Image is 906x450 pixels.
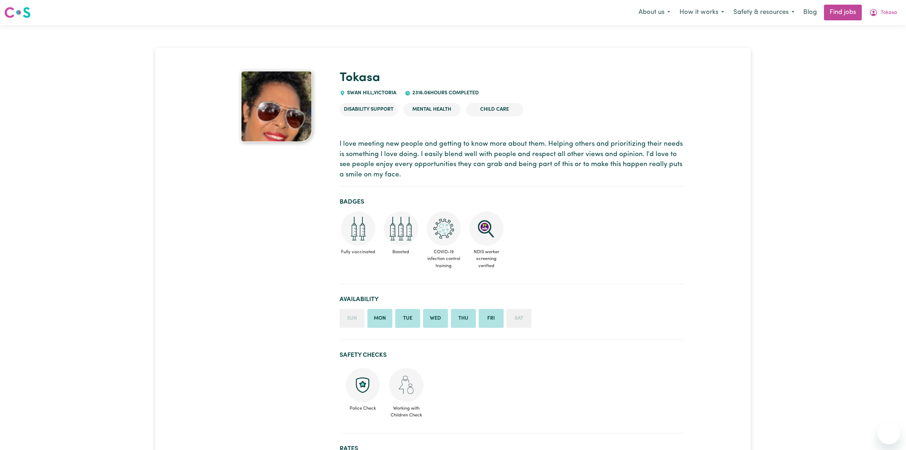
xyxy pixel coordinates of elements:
h2: Safety Checks [340,351,684,359]
img: NDIS Worker Screening Verified [469,211,504,246]
span: Fully vaccinated [340,246,377,258]
li: Unavailable on Sunday [340,309,365,328]
img: CS Academy: COVID-19 Infection Control Training course completed [427,211,461,246]
li: Available on Monday [367,309,392,328]
h2: Availability [340,296,684,303]
li: Available on Friday [479,309,504,328]
li: Available on Thursday [451,309,476,328]
li: Child care [466,103,523,116]
a: Careseekers logo [4,4,31,21]
li: Unavailable on Saturday [507,309,531,328]
img: Careseekers logo [4,6,31,19]
li: Mental Health [403,103,460,116]
img: Care and support worker has received 2 doses of COVID-19 vaccine [341,211,375,246]
h2: Badges [340,198,684,206]
a: Tokasa [340,72,380,84]
img: Working with children check [389,368,423,402]
li: Available on Tuesday [395,309,420,328]
span: COVID-19 infection control training [425,246,462,272]
button: Safety & resources [729,5,799,20]
li: Available on Wednesday [423,309,448,328]
span: 2316.06 hours completed [411,90,479,96]
p: I love meeting new people and getting to know more about them. Helping others and prioritizing th... [340,139,684,180]
span: SWAN HILL , Victoria [345,90,396,96]
a: Tokasa's profile picture' [222,71,331,142]
span: NDIS worker screening verified [468,246,505,272]
a: Blog [799,5,821,20]
iframe: Button to launch messaging window [877,421,900,444]
span: Police Check [345,402,380,412]
a: Find jobs [824,5,862,20]
img: Tokasa [241,71,312,142]
img: Police check [346,368,380,402]
span: Boosted [382,246,419,258]
button: How it works [675,5,729,20]
img: Care and support worker has received booster dose of COVID-19 vaccination [384,211,418,246]
button: My Account [865,5,902,20]
button: About us [634,5,675,20]
li: Disability Support [340,103,398,116]
span: Tokasa [881,9,897,17]
span: Working with Children Check [389,402,424,419]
